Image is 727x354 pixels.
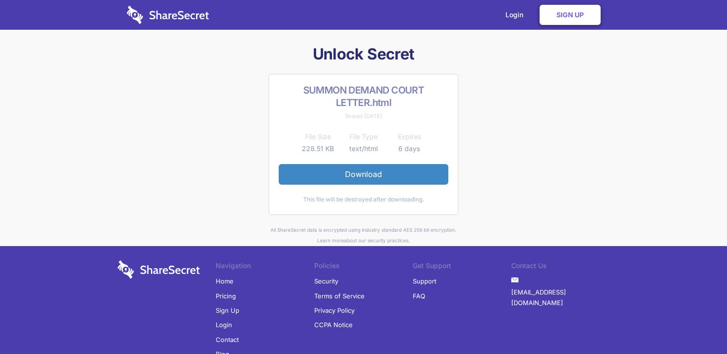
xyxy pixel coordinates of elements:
a: Home [216,274,234,288]
a: Learn more [317,237,344,243]
li: Get Support [413,260,511,274]
li: Contact Us [511,260,610,274]
th: Expires [386,131,432,142]
li: Navigation [216,260,314,274]
img: logo-wordmark-white-trans-d4663122ce5f474addd5e946df7df03e33cb6a1c49d2221995e7729f52c070b2.svg [118,260,200,279]
a: Pricing [216,289,236,303]
a: Support [413,274,436,288]
a: Contact [216,332,239,347]
div: Shared [DATE] [279,111,448,121]
a: Login [216,318,232,332]
a: Sign Up [540,5,601,25]
td: 228.51 KB [295,143,341,154]
a: Security [314,274,338,288]
a: Sign Up [216,303,239,318]
a: [EMAIL_ADDRESS][DOMAIN_NAME] [511,285,610,310]
td: 6 days [386,143,432,154]
div: This file will be destroyed after downloading. [279,194,448,205]
a: FAQ [413,289,425,303]
th: File Size [295,131,341,142]
td: text/html [341,143,386,154]
a: Terms of Service [314,289,365,303]
div: All ShareSecret data is encrypted using industry standard AES 256 bit encryption. about our secur... [114,224,614,246]
a: CCPA Notice [314,318,353,332]
a: Download [279,164,448,184]
li: Policies [314,260,413,274]
h2: SUMMON DEMAND COURT LETTER.html [279,84,448,109]
a: Privacy Policy [314,303,355,318]
img: logo-wordmark-white-trans-d4663122ce5f474addd5e946df7df03e33cb6a1c49d2221995e7729f52c070b2.svg [127,6,209,24]
th: File Type [341,131,386,142]
h1: Unlock Secret [114,44,614,64]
